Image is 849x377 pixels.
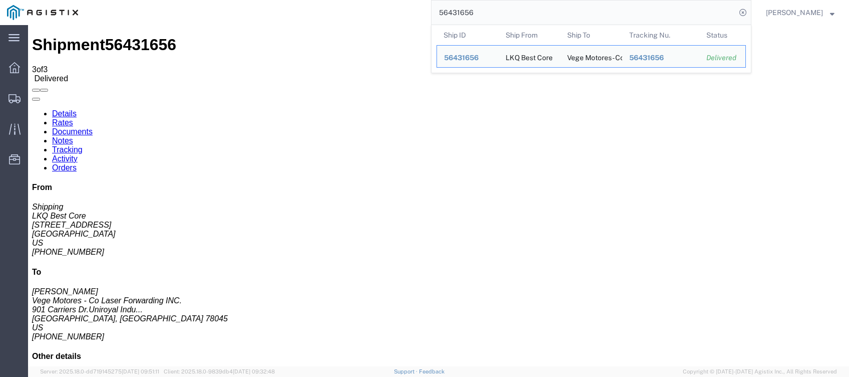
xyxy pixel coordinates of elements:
[7,5,78,20] img: logo
[766,7,823,18] span: Jorge Hinojosa
[437,25,499,45] th: Ship ID
[432,1,736,25] input: Search for shipment number, reference number
[629,53,693,63] div: 56431656
[40,368,159,374] span: Server: 2025.18.0-dd719145275
[560,25,622,45] th: Ship To
[444,53,492,63] div: 56431656
[122,368,159,374] span: [DATE] 09:51:11
[394,368,419,374] a: Support
[629,54,664,62] span: 56431656
[683,367,837,376] span: Copyright © [DATE]-[DATE] Agistix Inc., All Rights Reserved
[419,368,445,374] a: Feedback
[622,25,700,45] th: Tracking Nu.
[706,53,738,63] div: Delivered
[444,54,479,62] span: 56431656
[499,25,561,45] th: Ship From
[233,368,275,374] span: [DATE] 09:32:48
[28,25,849,366] iframe: FS Legacy Container
[506,46,553,67] div: LKQ Best Core
[765,7,835,19] button: [PERSON_NAME]
[699,25,746,45] th: Status
[567,46,615,67] div: Vege Motores - Co Laser Forwarding INC.
[164,368,275,374] span: Client: 2025.18.0-9839db4
[437,25,751,73] table: Search Results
